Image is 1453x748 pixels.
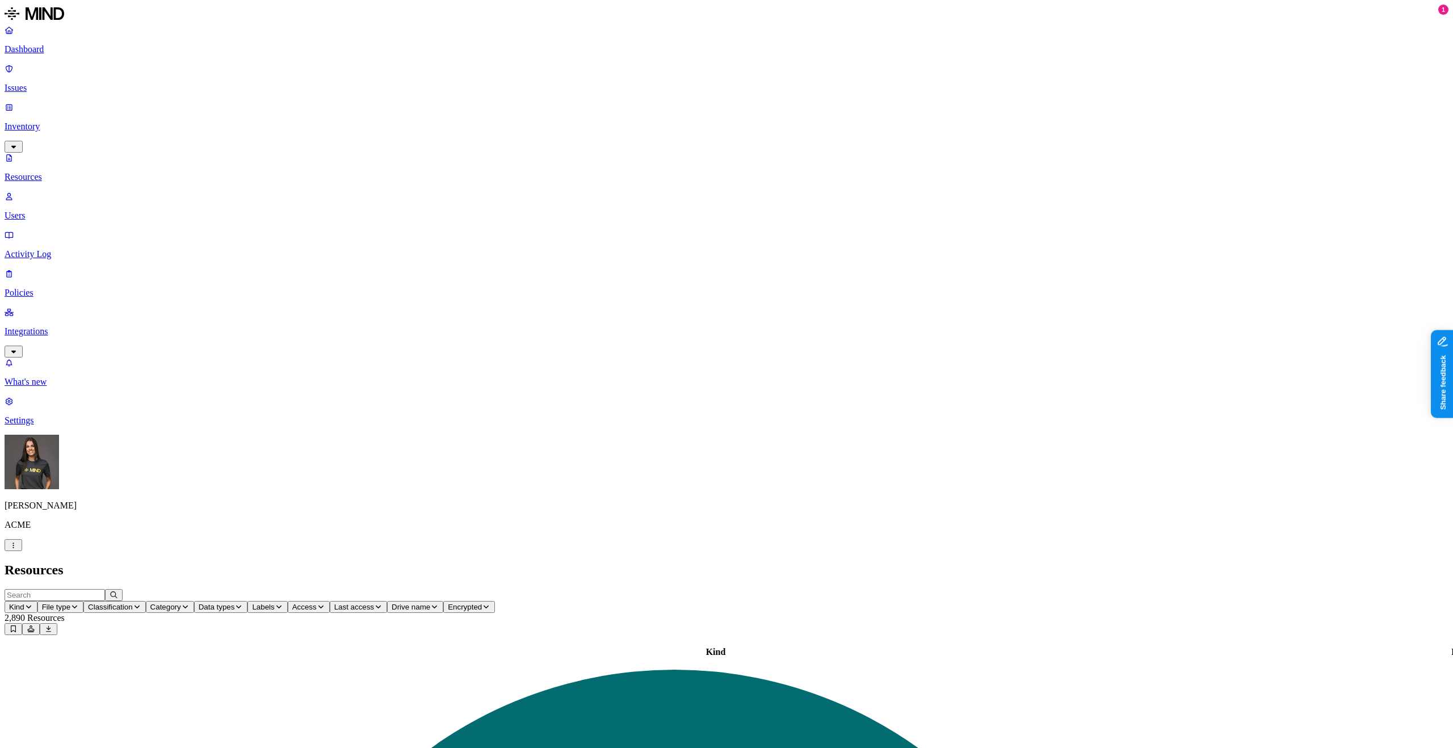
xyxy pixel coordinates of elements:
[5,520,1448,530] p: ACME
[5,172,1448,182] p: Resources
[5,83,1448,93] p: Issues
[5,44,1448,54] p: Dashboard
[9,603,24,611] span: Kind
[5,589,105,601] input: Search
[5,415,1448,426] p: Settings
[5,249,1448,259] p: Activity Log
[5,377,1448,387] p: What's new
[334,603,374,611] span: Last access
[5,435,59,489] img: Gal Cohen
[88,603,133,611] span: Classification
[6,647,1425,657] div: Kind
[448,603,482,611] span: Encrypted
[252,603,274,611] span: Labels
[5,288,1448,298] p: Policies
[5,5,64,23] img: MIND
[5,121,1448,132] p: Inventory
[199,603,235,611] span: Data types
[5,613,65,623] span: 2,890 Resources
[1438,5,1448,15] div: 1
[392,603,430,611] span: Drive name
[5,326,1448,337] p: Integrations
[5,562,1448,578] h2: Resources
[42,603,70,611] span: File type
[5,211,1448,221] p: Users
[292,603,317,611] span: Access
[150,603,181,611] span: Category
